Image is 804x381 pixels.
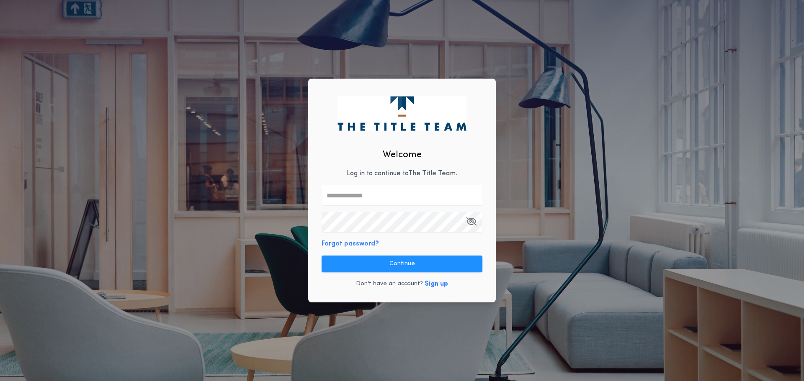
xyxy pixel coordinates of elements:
[383,148,422,162] h2: Welcome
[347,169,457,179] p: Log in to continue to The Title Team .
[322,239,379,249] button: Forgot password?
[425,279,448,289] button: Sign up
[356,280,423,288] p: Don't have an account?
[322,256,482,272] button: Continue
[338,96,466,130] img: logo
